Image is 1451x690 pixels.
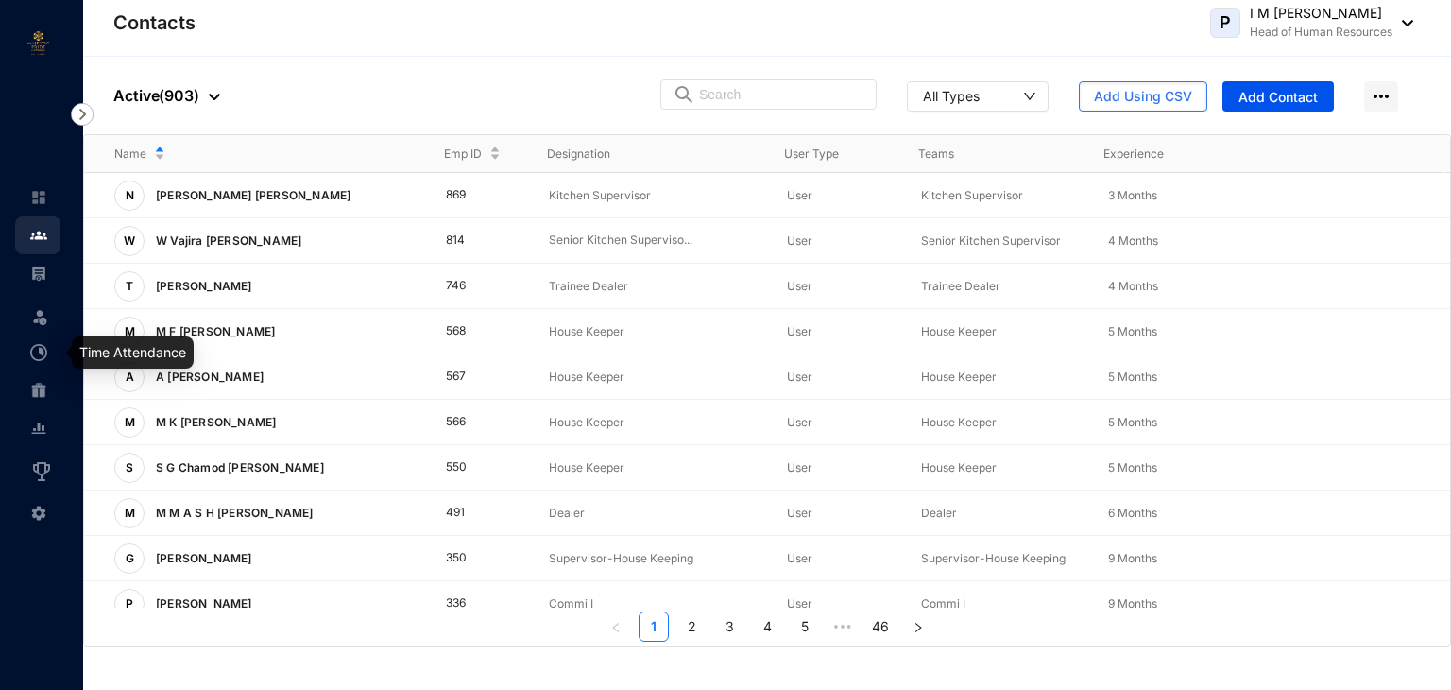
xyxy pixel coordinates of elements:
p: A [PERSON_NAME] [145,362,271,392]
img: payroll-unselected.b590312f920e76f0c668.svg [30,265,47,282]
p: [PERSON_NAME] [PERSON_NAME] [145,181,358,211]
p: Dealer [921,504,1077,523]
span: M [125,508,135,519]
span: A [126,371,134,383]
p: House Keeper [549,413,757,432]
p: I M [PERSON_NAME] [1250,4,1392,23]
span: User [787,324,812,338]
td: 746 [416,264,520,309]
p: Supervisor-House Keeping [921,549,1077,568]
span: User [787,370,812,384]
span: Add Contact [1238,88,1318,107]
span: N [126,190,134,201]
span: User [787,188,812,202]
p: Kitchen Supervisor [921,186,1077,205]
td: 814 [416,218,520,264]
th: Experience [1073,135,1258,173]
a: 4 [753,612,781,641]
input: Search [699,80,864,109]
button: Add Contact [1222,81,1334,112]
img: home-unselected.a29eae3204392db15eaf.svg [30,189,47,206]
span: M [125,417,135,428]
th: User Type [754,135,888,173]
img: search.8ce656024d3affaeffe32e5b30621cb7.svg [673,85,695,104]
li: 3 [714,612,744,642]
img: award_outlined.f30b2bda3bf6ea1bf3dd.svg [30,460,53,483]
span: P [1220,14,1231,31]
span: 5 Months [1108,460,1157,474]
img: logo [19,23,58,65]
span: User [787,279,812,293]
li: 1 [639,612,669,642]
p: [PERSON_NAME] [145,589,260,619]
li: 46 [865,612,896,642]
img: dropdown-black.8e83cc76930a90b1a4fdb6d089b7bf3a.svg [1392,20,1413,26]
p: Supervisor-House Keeping [549,549,757,568]
td: 350 [416,536,520,581]
span: T [126,281,133,292]
span: [PERSON_NAME] [156,279,252,293]
p: House Keeper [921,458,1077,477]
th: Emp ID [414,135,517,173]
span: M [125,326,135,337]
p: [PERSON_NAME] [145,543,260,574]
button: left [601,612,631,642]
p: House Keeper [921,368,1077,387]
img: more-horizontal.eedb2faff8778e1aceccc67cc90ae3cb.svg [1364,81,1398,112]
li: Next 5 Pages [828,612,858,642]
span: W [124,235,135,247]
li: Home [15,179,60,216]
span: ••• [828,612,858,642]
p: Dealer [549,504,757,523]
li: Previous Page [601,612,631,642]
p: House Keeper [549,458,757,477]
li: Reports [15,409,60,447]
td: 550 [416,445,520,491]
li: Next Page [903,612,933,642]
button: All Types [907,81,1049,112]
span: S [126,462,133,474]
img: dropdown-black.8e83cc76930a90b1a4fdb6d089b7bf3a.svg [209,94,220,100]
td: 566 [416,400,520,445]
span: down [1023,90,1036,103]
span: 5 Months [1108,370,1157,384]
img: leave-unselected.2934df6273408c3f84d9.svg [30,307,49,326]
li: 5 [790,612,820,642]
span: 5 Months [1108,324,1157,338]
li: Contacts [15,216,60,254]
div: All Types [923,86,980,105]
a: 2 [677,612,706,641]
img: settings-unselected.1febfda315e6e19643a1.svg [30,505,47,522]
span: User [787,460,812,474]
span: G [126,553,134,564]
p: Senior Kitchen Supervisor [921,232,1077,250]
span: User [787,415,812,429]
td: 568 [416,309,520,354]
li: Time Attendance [15,334,60,371]
p: House Keeper [921,322,1077,341]
th: Designation [517,135,754,173]
p: M M A S H [PERSON_NAME] [145,498,321,528]
td: 336 [416,581,520,627]
span: P [126,598,133,610]
span: Name [114,145,146,164]
p: Contacts [113,9,196,36]
p: House Keeper [921,413,1077,432]
span: right [913,622,924,633]
li: 2 [676,612,707,642]
span: 4 Months [1108,233,1158,248]
li: 4 [752,612,782,642]
p: House Keeper [549,368,757,387]
p: Trainee Dealer [549,277,757,296]
p: M F [PERSON_NAME] [145,317,282,347]
span: User [787,233,812,248]
p: Trainee Dealer [921,277,1077,296]
img: people.b0bd17028ad2877b116a.svg [30,227,47,244]
li: Payroll [15,254,60,292]
td: 869 [416,173,520,218]
p: Commi I [921,595,1077,613]
li: Gratuity [15,371,60,409]
a: 1 [640,612,668,641]
span: 3 Months [1108,188,1157,202]
span: User [787,506,812,520]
